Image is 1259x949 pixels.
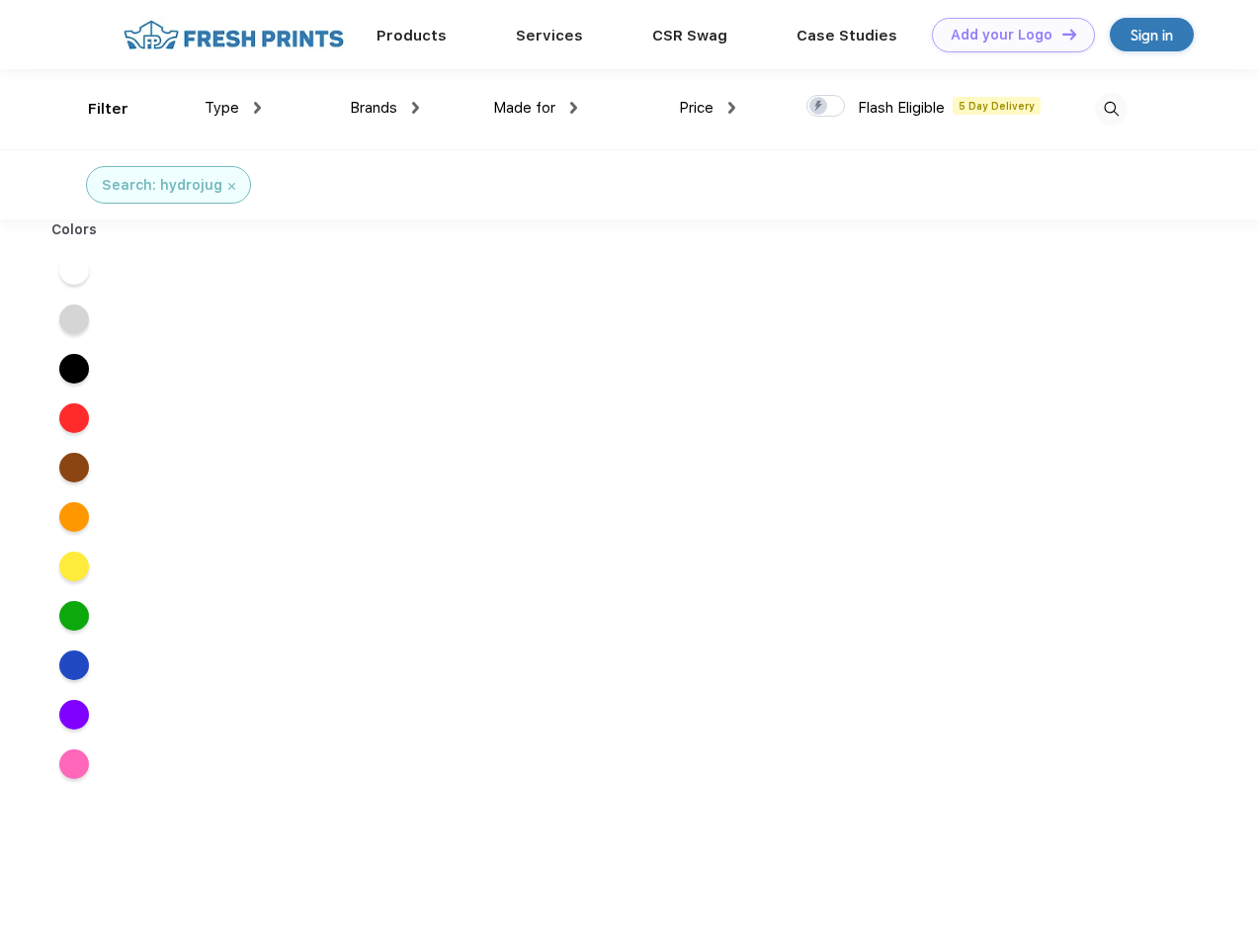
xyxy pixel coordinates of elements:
[205,99,239,117] span: Type
[728,102,735,114] img: dropdown.png
[858,99,945,117] span: Flash Eligible
[951,27,1052,43] div: Add your Logo
[493,99,555,117] span: Made for
[1131,24,1173,46] div: Sign in
[953,97,1041,115] span: 5 Day Delivery
[37,219,113,240] div: Colors
[1095,93,1128,126] img: desktop_search.svg
[88,98,128,121] div: Filter
[102,175,222,196] div: Search: hydrojug
[350,99,397,117] span: Brands
[570,102,577,114] img: dropdown.png
[118,18,350,52] img: fo%20logo%202.webp
[412,102,419,114] img: dropdown.png
[1062,29,1076,40] img: DT
[377,27,447,44] a: Products
[1110,18,1194,51] a: Sign in
[228,183,235,190] img: filter_cancel.svg
[679,99,713,117] span: Price
[254,102,261,114] img: dropdown.png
